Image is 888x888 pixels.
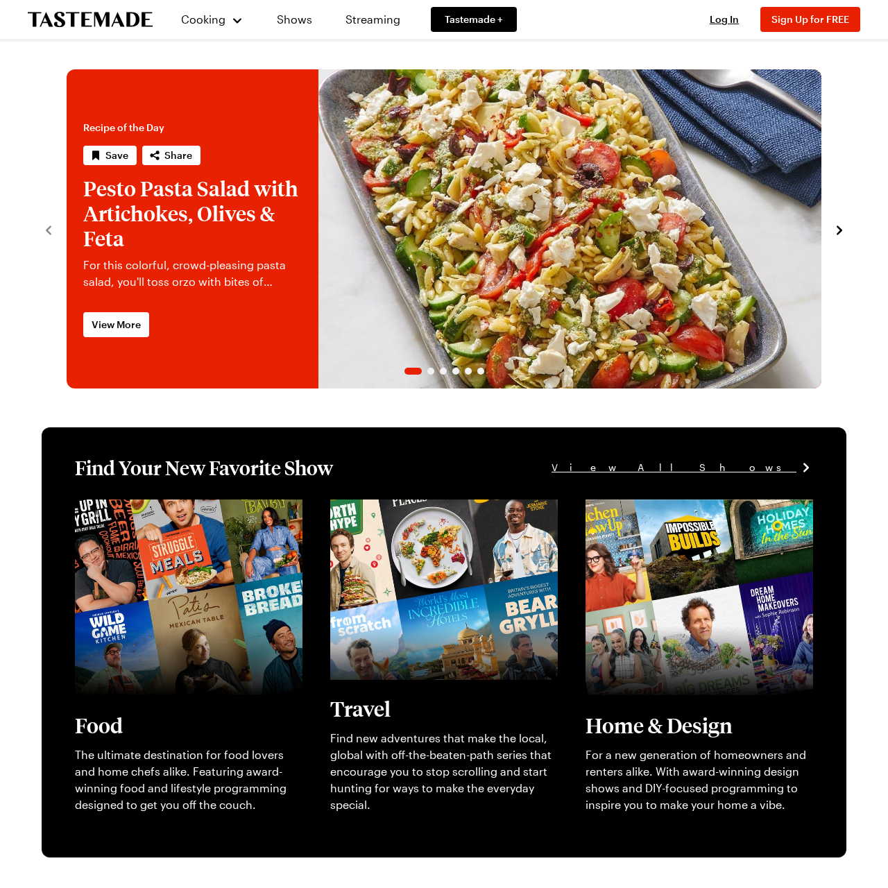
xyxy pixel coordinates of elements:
[28,12,153,28] a: To Tastemade Home Page
[92,318,141,332] span: View More
[771,13,849,25] span: Sign Up for FREE
[710,13,739,25] span: Log In
[105,148,128,162] span: Save
[477,368,484,375] span: Go to slide 6
[164,148,192,162] span: Share
[586,501,775,514] a: View full content for [object Object]
[67,69,821,388] div: 1 / 6
[465,368,472,375] span: Go to slide 5
[832,221,846,237] button: navigate to next item
[552,460,813,475] a: View All Shows
[330,501,520,514] a: View full content for [object Object]
[552,460,796,475] span: View All Shows
[431,7,517,32] a: Tastemade +
[452,368,459,375] span: Go to slide 4
[181,12,225,26] span: Cooking
[83,312,149,337] a: View More
[760,7,860,32] button: Sign Up for FREE
[427,368,434,375] span: Go to slide 2
[697,12,752,26] button: Log In
[75,501,264,514] a: View full content for [object Object]
[83,146,137,165] button: Save recipe
[42,221,55,237] button: navigate to previous item
[404,368,422,375] span: Go to slide 1
[75,455,333,480] h1: Find Your New Favorite Show
[445,12,503,26] span: Tastemade +
[142,146,200,165] button: Share
[440,368,447,375] span: Go to slide 3
[180,3,244,36] button: Cooking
